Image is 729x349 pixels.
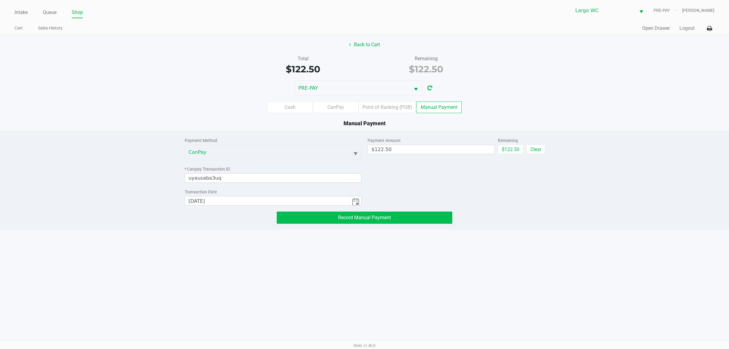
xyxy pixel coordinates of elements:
[15,8,28,17] a: Intake
[277,212,452,224] button: Record Manual Payment
[350,196,361,205] button: Toggle calendar
[185,166,362,172] div: Canpay Transaction ID
[358,102,416,113] label: Point of Banking (POB)
[267,102,313,113] label: Cash
[498,137,523,144] div: Remaining
[246,62,360,76] div: $122.50
[368,137,495,144] div: Payment Amount
[410,81,422,95] button: Select
[350,145,361,160] button: Select
[72,8,83,17] a: Shop
[354,343,375,348] span: Web: v1.40.0
[189,149,346,156] span: CanPay
[653,7,682,14] span: PRE-PAY
[679,25,695,32] button: Logout
[15,24,23,32] a: Cart
[345,39,384,50] button: Back to Cart
[498,145,523,154] button: $122.50
[416,102,462,113] label: Manual Payment
[642,25,670,32] button: Open Drawer
[298,85,406,92] span: PRE-PAY
[682,7,714,14] span: [PERSON_NAME]
[526,145,545,154] button: Clear
[369,62,483,76] div: $122.50
[338,215,391,220] span: Record Manual Payment
[575,7,632,14] span: Largo WC
[38,24,63,32] a: Sales History
[185,137,362,144] div: Payment Method
[635,3,647,18] button: Select
[246,55,360,62] div: Total
[185,196,350,206] input: null
[313,102,358,113] label: CanPay
[369,55,483,62] div: Remaining
[43,8,56,17] a: Queue
[185,189,362,195] div: Transaction Date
